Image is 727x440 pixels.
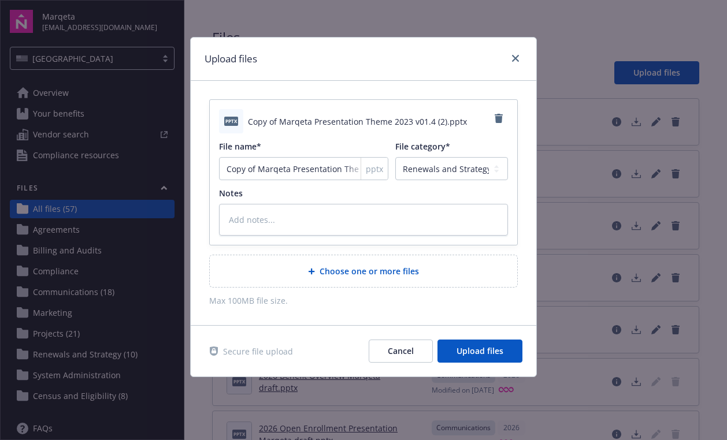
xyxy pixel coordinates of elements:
[205,51,257,66] h1: Upload files
[395,141,450,152] span: File category*
[366,163,383,175] span: pptx
[509,51,522,65] a: close
[320,265,419,277] span: Choose one or more files
[219,188,243,199] span: Notes
[219,157,388,180] input: Add file name...
[248,115,467,128] span: Copy of Marqeta Presentation Theme 2023 v01.4 (2).pptx
[489,109,508,128] a: Remove
[209,255,518,288] div: Choose one or more files
[219,141,261,152] span: File name*
[224,117,238,125] span: pptx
